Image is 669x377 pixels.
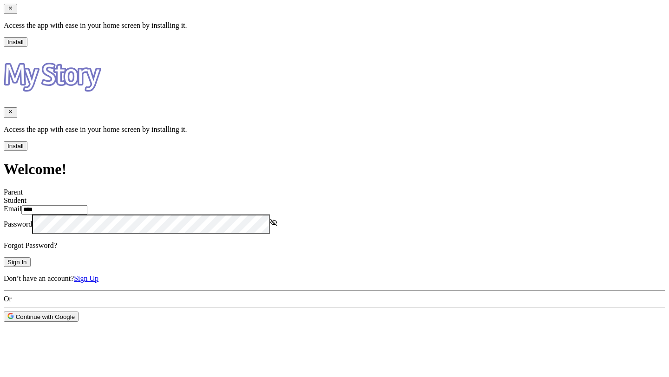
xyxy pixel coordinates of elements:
img: icon [7,313,14,319]
span: Sign In [7,259,27,266]
img: Logo [4,47,101,105]
button: Install [4,37,27,47]
p: Access the app with ease in your home screen by installing it. [4,125,665,134]
p: Access the app with ease in your home screen by installing it. [4,21,665,30]
div: Student [4,196,665,205]
div: Parent [4,188,665,196]
span: Or [4,295,12,303]
button: Install [4,141,27,151]
span: Continue with Google [7,313,75,320]
button: icon Continue with Google [4,312,79,322]
p: Forgot Password? [4,241,665,250]
label: Password [4,220,32,227]
label: Email [4,205,21,213]
button: Sign In [4,257,31,267]
p: Don’t have an account? [4,274,665,283]
a: Sign Up [74,274,98,282]
h1: Welcome! [4,161,665,178]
